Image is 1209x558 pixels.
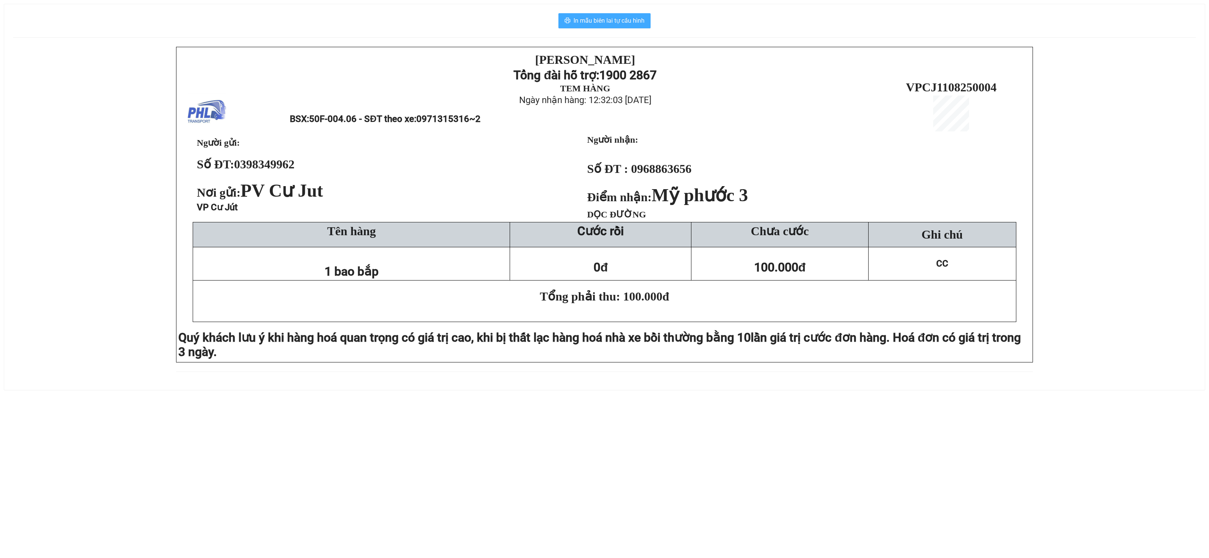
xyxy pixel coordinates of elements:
strong: Người nhận: [587,135,638,145]
span: Quý khách lưu ý khi hàng hoá quan trọng có giá trị cao, khi bị thất lạc hàng hoá nhà xe bồi thườn... [178,330,751,345]
button: printerIn mẫu biên lai tự cấu hình [558,13,651,28]
span: Mỹ phước 3 [652,185,748,205]
span: In mẫu biên lai tự cấu hình [574,16,645,25]
span: Chưa cước [751,224,809,238]
span: 50F-004.06 - SĐT theo xe: [309,114,480,124]
span: Tên hàng [327,224,376,238]
span: Tổng phải thu: 100.000đ [540,290,669,303]
span: DỌC ĐƯỜNG [587,210,646,219]
span: VP Cư Jút [197,202,238,213]
strong: Cước rồi [577,224,624,238]
span: lần giá trị cước đơn hàng. Hoá đơn có giá trị trong 3 ngày. [178,330,1021,359]
strong: Điểm nhận: [587,190,748,204]
span: BSX: [290,114,480,124]
strong: TEM HÀNG [560,83,610,93]
strong: Tổng đài hỗ trợ: [513,68,599,82]
span: printer [564,17,570,25]
span: Ghi chú [921,228,963,241]
span: 0971315316~2 [416,114,481,124]
strong: 1900 2867 [599,68,657,82]
span: PV Cư Jut [241,180,323,200]
strong: Số ĐT : [587,162,628,176]
span: CC [936,258,948,269]
span: Người gửi: [197,138,240,148]
span: 0968863656 [631,162,691,176]
strong: [PERSON_NAME] [535,53,635,66]
img: logo [188,93,226,131]
span: Ngày nhận hàng: 12:32:03 [DATE] [519,95,651,105]
span: 1 bao bắp [325,264,379,279]
strong: Số ĐT: [197,157,295,171]
span: Nơi gửi: [197,186,326,199]
span: 100.000đ [754,260,806,274]
span: VPCJ1108250004 [906,80,997,94]
span: 0398349962 [234,157,295,171]
span: 0đ [594,260,608,274]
